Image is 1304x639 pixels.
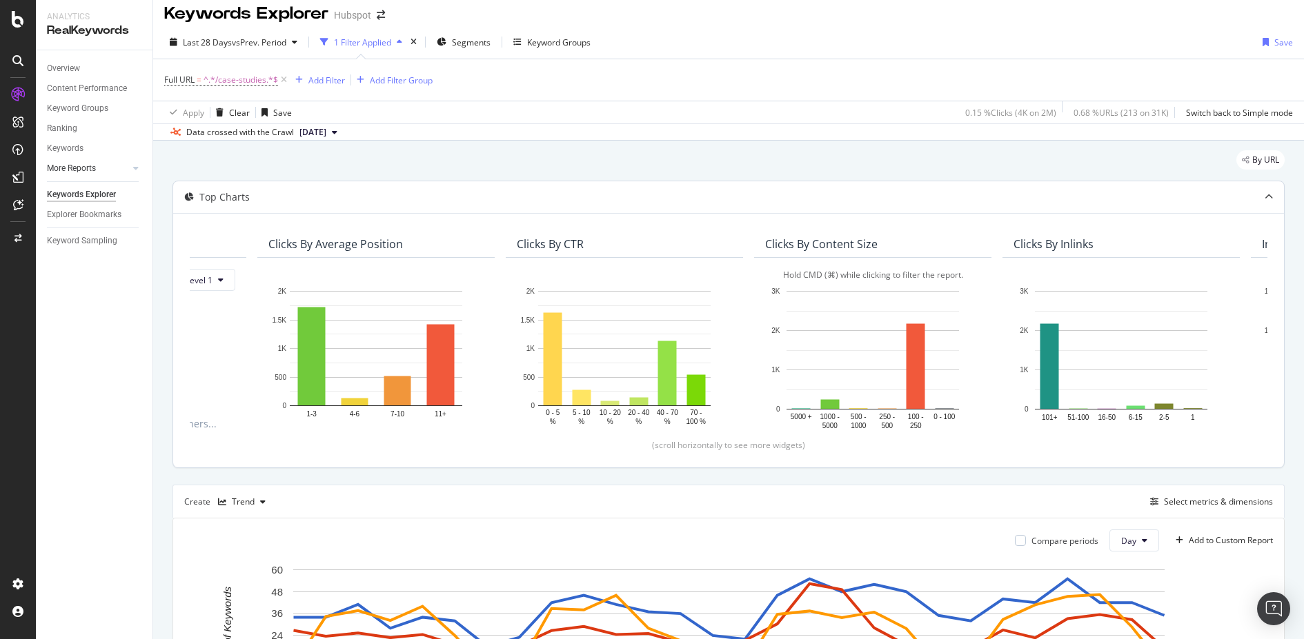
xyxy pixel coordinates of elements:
svg: A chart. [1014,284,1229,432]
text: 3K [1020,287,1029,295]
text: 2K [278,287,287,295]
text: 101+ [1042,414,1058,421]
div: Apply [183,107,204,119]
text: 0 - 100 [933,413,956,420]
span: ^.*/case-studies.*$ [204,70,278,90]
div: times [408,35,419,49]
div: Trend [232,498,255,506]
a: More Reports [47,161,129,176]
text: 48 [271,586,283,598]
text: 7-10 [391,410,404,418]
div: Clicks By Content Size [765,237,878,251]
div: Create [184,491,271,513]
button: Trend [213,491,271,513]
text: 1K [771,366,780,374]
text: 36 [271,608,283,620]
div: Clear [229,107,250,119]
div: Keywords [47,141,83,156]
a: Keywords [47,141,143,156]
button: Select metrics & dimensions [1145,494,1273,510]
a: Keyword Sampling [47,234,143,248]
div: Hubspot [334,8,371,22]
text: 100 - [908,413,924,420]
div: Analytics [47,11,141,23]
div: Keyword Groups [47,101,108,116]
a: Ranking [47,121,143,136]
div: Compare periods [1031,535,1098,547]
div: Data crossed with the Crawl [186,126,294,139]
a: Explorer Bookmarks [47,207,143,222]
text: 1.5K [520,316,535,324]
text: % [664,418,671,425]
div: Explorer Bookmarks [47,207,121,222]
div: Keyword Sampling [47,234,117,248]
text: 5000 + [791,413,812,420]
text: 1000 - [820,413,840,420]
text: 70 - [690,409,702,416]
text: 500 [275,374,286,381]
button: Switch back to Simple mode [1180,101,1293,123]
text: 1K [1020,366,1029,374]
text: 500 [523,374,535,381]
text: 150K [1265,287,1281,295]
text: 20 - 40 [628,409,650,416]
text: 6-15 [1129,414,1143,421]
div: Add Filter Group [370,74,433,86]
div: Keywords Explorer [164,2,328,26]
button: Keyword Groups [508,31,596,53]
text: 51-100 [1067,414,1089,421]
div: A chart. [517,284,732,428]
text: 0 [531,402,535,409]
svg: A chart. [268,284,484,428]
div: More Reports [47,161,96,176]
text: 4-6 [350,410,360,418]
button: Add to Custom Report [1170,529,1273,551]
button: 1 Filter Applied [315,31,408,53]
div: 0.68 % URLs ( 213 on 31K ) [1074,107,1169,119]
div: Content Performance [47,81,127,96]
text: 1.5K [272,316,286,324]
text: 100K [1265,327,1281,334]
div: legacy label [1236,150,1285,170]
text: % [607,418,613,425]
div: 0.15 % Clicks ( 4K on 2M ) [965,107,1056,119]
div: Clicks By CTR [517,237,584,251]
div: Add Filter [308,74,345,86]
text: 1K [278,345,287,352]
text: 2K [1020,327,1029,334]
div: Ranking [47,121,77,136]
text: 2K [526,287,535,295]
div: Save [273,107,292,119]
span: Last 28 Days [183,37,232,48]
text: 60 [271,564,283,576]
text: 0 [1025,405,1029,413]
div: Top Charts [199,190,250,204]
a: Keyword Groups [47,101,143,116]
text: 5 - 10 [573,409,591,416]
text: 0 [282,402,286,409]
text: % [635,418,642,425]
svg: A chart. [765,284,980,432]
div: Select metrics & dimensions [1164,496,1273,507]
text: 40 - 70 [657,409,679,416]
div: 1 Filter Applied [334,37,391,48]
div: Clicks By Average Position [268,237,403,251]
div: Switch back to Simple mode [1186,107,1293,119]
text: 11+ [435,410,446,418]
text: 1000 [851,422,867,429]
text: 3K [771,287,780,295]
text: % [550,418,556,425]
button: Segments [431,31,496,53]
div: Open Intercom Messenger [1257,592,1290,625]
text: 1K [526,345,535,352]
text: 0 [776,405,780,413]
button: [DATE] [294,124,343,141]
button: Save [256,101,292,123]
div: RealKeywords [47,23,141,39]
button: Last 28 DaysvsPrev. Period [164,31,303,53]
a: Content Performance [47,81,143,96]
text: 500 - [851,413,867,420]
text: 2-5 [1159,414,1169,421]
